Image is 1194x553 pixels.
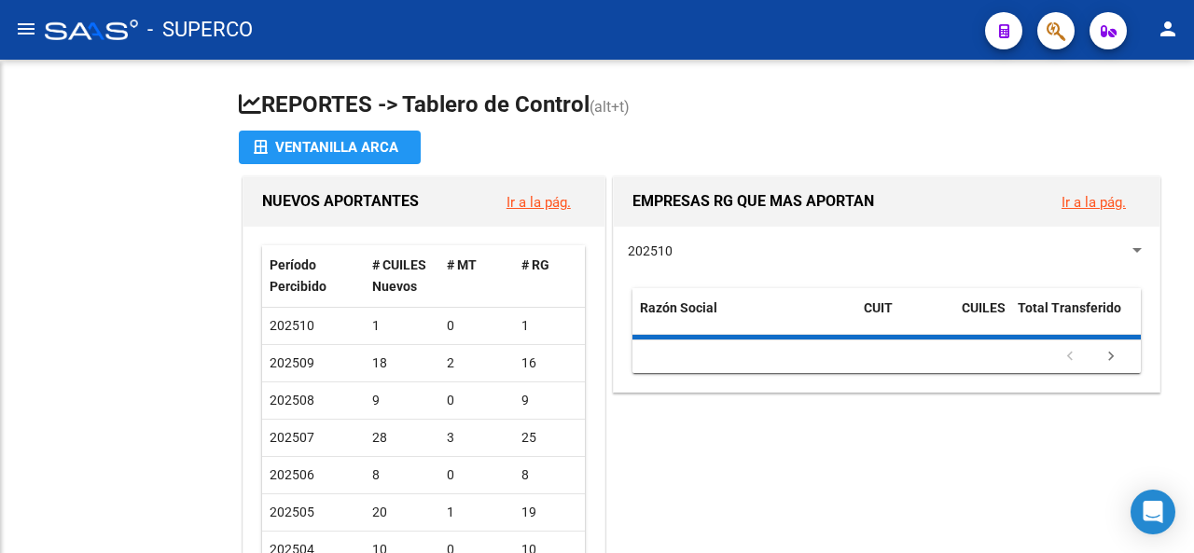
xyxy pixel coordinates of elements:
datatable-header-cell: CUIT [856,288,954,350]
span: 202508 [270,393,314,408]
span: 202509 [270,355,314,370]
datatable-header-cell: # RG [514,245,589,307]
div: 8 [521,464,581,486]
span: 202510 [628,243,673,258]
span: # RG [521,257,549,272]
div: 0 [447,464,507,486]
div: 0 [447,390,507,411]
div: 1 [521,315,581,337]
datatable-header-cell: Período Percibido [262,245,365,307]
div: 3 [447,427,507,449]
div: 19 [521,502,581,523]
div: 0 [447,315,507,337]
div: 20 [372,502,432,523]
div: 1 [447,502,507,523]
div: 18 [372,353,432,374]
span: # MT [447,257,477,272]
span: 202507 [270,430,314,445]
div: 16 [521,353,581,374]
button: Ir a la pág. [1047,185,1141,219]
datatable-header-cell: CUILES [954,288,1010,350]
span: (alt+t) [590,98,630,116]
datatable-header-cell: # CUILES Nuevos [365,245,439,307]
div: 2 [447,353,507,374]
span: Razón Social [640,300,717,315]
div: 9 [372,390,432,411]
div: 25 [521,427,581,449]
span: 202505 [270,505,314,519]
div: 8 [372,464,432,486]
datatable-header-cell: # MT [439,245,514,307]
datatable-header-cell: Razón Social [632,288,856,350]
a: Ir a la pág. [1062,194,1126,211]
mat-icon: menu [15,18,37,40]
span: NUEVOS APORTANTES [262,192,419,210]
span: 202506 [270,467,314,482]
div: 9 [521,390,581,411]
div: Ventanilla ARCA [254,131,406,164]
div: Open Intercom Messenger [1131,490,1175,534]
span: Período Percibido [270,257,326,294]
span: EMPRESAS RG QUE MAS APORTAN [632,192,874,210]
a: go to previous page [1052,347,1088,367]
span: Total Transferido [1018,300,1121,315]
datatable-header-cell: Total Transferido [1010,288,1141,350]
a: Ir a la pág. [507,194,571,211]
span: 202510 [270,318,314,333]
button: Ir a la pág. [492,185,586,219]
a: go to next page [1093,347,1129,367]
span: - SUPERCO [147,9,253,50]
span: CUILES [962,300,1006,315]
mat-icon: person [1157,18,1179,40]
span: CUIT [864,300,893,315]
div: 28 [372,427,432,449]
div: 1 [372,315,432,337]
h1: REPORTES -> Tablero de Control [239,90,1164,122]
span: # CUILES Nuevos [372,257,426,294]
button: Ventanilla ARCA [239,131,421,164]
